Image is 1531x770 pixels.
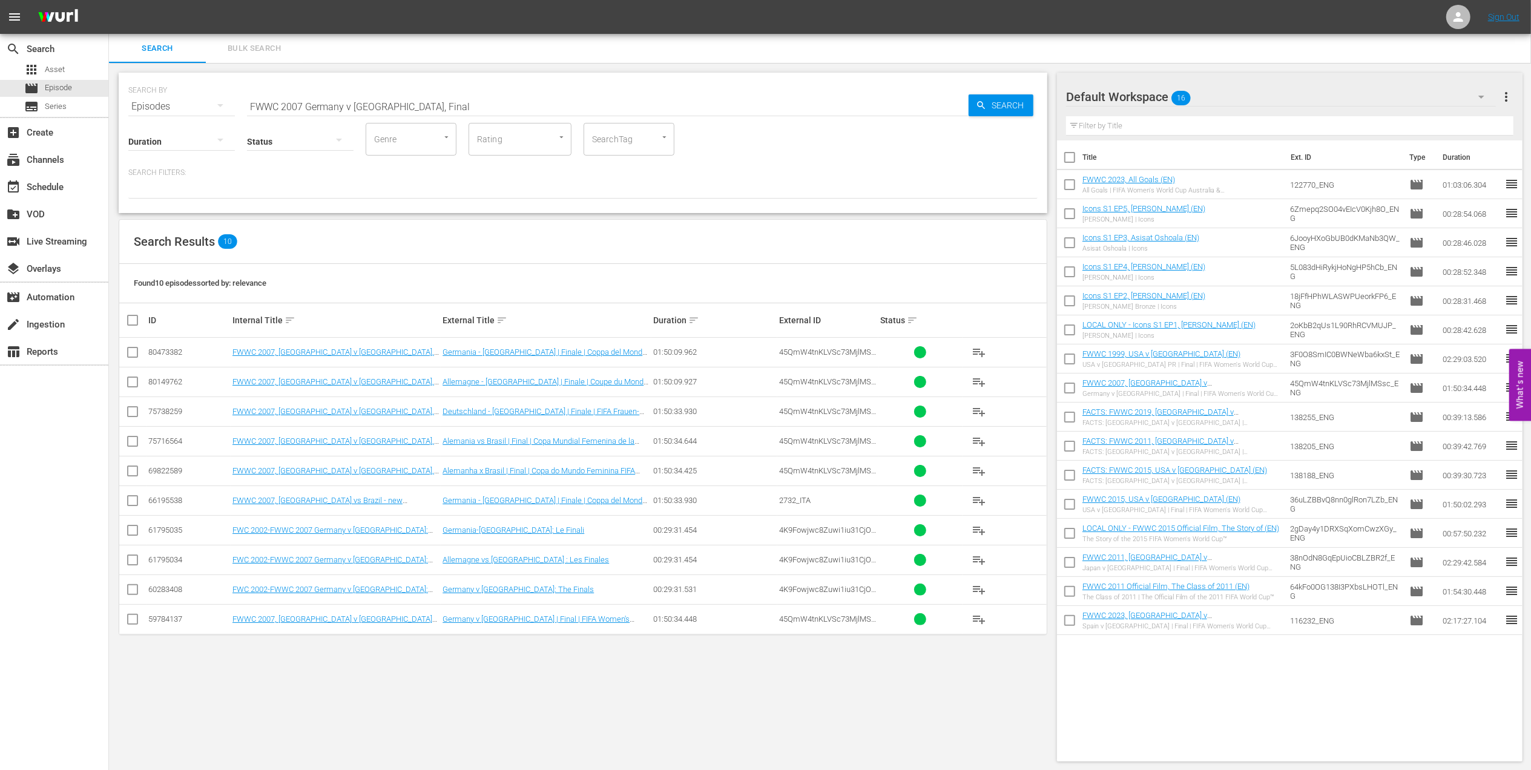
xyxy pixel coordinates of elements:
div: 00:29:31.454 [653,525,775,535]
span: playlist_add [972,553,986,567]
span: Episode [1409,177,1424,192]
span: Series [45,100,67,113]
a: Allemagne - [GEOGRAPHIC_DATA] | Finale | Coupe du Monde Féminine de la FIFA, [GEOGRAPHIC_DATA] 20... [443,377,648,395]
a: Icons S1 EP4, [PERSON_NAME] (EN) [1082,262,1205,271]
td: 02:17:27.104 [1438,606,1504,635]
span: reorder [1504,380,1519,395]
button: playlist_add [964,486,993,515]
a: Germania - [GEOGRAPHIC_DATA] | Finale | Coppa del Mondo Femminile FIFA, [GEOGRAPHIC_DATA] 2007 | ... [443,496,647,523]
a: FACTS: FWWC 2011, [GEOGRAPHIC_DATA] v [GEOGRAPHIC_DATA] (EN) [1082,436,1239,455]
a: FWWC 1999, USA v [GEOGRAPHIC_DATA] (EN) [1082,349,1240,358]
span: reorder [1504,525,1519,540]
span: Schedule [6,180,21,194]
button: playlist_add [964,338,993,367]
td: 138188_ENG [1285,461,1405,490]
a: Deutschland - [GEOGRAPHIC_DATA] | Finale | FIFA Frauen-Weltmeisterschaft China 2007™ | Spiel in [... [443,407,644,434]
span: reorder [1504,467,1519,482]
span: Search [116,42,199,56]
a: FWC 2002-FWWC 2007 Germany v [GEOGRAPHIC_DATA]: The Finals (IT) [232,525,433,544]
button: playlist_add [964,605,993,634]
span: 45QmW4tnKLVSc73MjlMSsc_ITA [779,347,876,366]
a: FWWC 2011 Official Film, The Class of 2011 (EN) [1082,582,1249,591]
td: 00:28:31.468 [1438,286,1504,315]
button: Open Feedback Widget [1509,349,1531,421]
span: Channels [6,153,21,167]
td: 138255_ENG [1285,403,1405,432]
div: Status [880,313,961,327]
td: 138205_ENG [1285,432,1405,461]
span: reorder [1504,584,1519,598]
th: Ext. ID [1283,140,1402,174]
div: External Title [443,313,649,327]
a: Icons S1 EP5, [PERSON_NAME] (EN) [1082,204,1205,213]
span: Episode [1409,206,1424,221]
td: 01:50:34.448 [1438,373,1504,403]
span: Episode [1409,323,1424,337]
span: reorder [1504,177,1519,191]
span: 45QmW4tnKLVSc73MjlMSsc_FR [779,377,876,395]
span: reorder [1504,351,1519,366]
a: Germania - [GEOGRAPHIC_DATA] | Finale | Coppa del Mondo Femminile FIFA, [GEOGRAPHIC_DATA] 2007 | ... [443,347,647,375]
span: 4K9Fowjwc8Zuwi1iu31CjO_FR [779,555,876,573]
td: 02:29:42.584 [1438,548,1504,577]
a: FWWC 2007, [GEOGRAPHIC_DATA] v [GEOGRAPHIC_DATA] (EN) [1082,378,1212,397]
div: 01:50:33.930 [653,496,775,505]
span: sort [496,315,507,326]
span: reorder [1504,264,1519,278]
div: Spain v [GEOGRAPHIC_DATA] | Final | FIFA Women's World Cup Australia & [GEOGRAPHIC_DATA] 2023™ | ... [1082,622,1280,630]
button: more_vert [1499,82,1513,111]
span: 16 [1171,85,1191,111]
span: playlist_add [972,404,986,419]
td: 2gDay4y1DRXSqXomCwzXGy_ENG [1285,519,1405,548]
span: Ingestion [6,317,21,332]
span: Episode [1409,294,1424,308]
span: Series [24,99,39,114]
button: playlist_add [964,575,993,604]
div: 01:50:34.448 [653,614,775,624]
button: playlist_add [964,456,993,485]
button: playlist_add [964,397,993,426]
div: 59784137 [148,614,229,624]
td: 00:39:42.769 [1438,432,1504,461]
div: USA v [GEOGRAPHIC_DATA] PR | Final | FIFA Women's World Cup [GEOGRAPHIC_DATA] 1999™ | Full Match ... [1082,361,1280,369]
a: FWWC 2007, [GEOGRAPHIC_DATA] v [GEOGRAPHIC_DATA], Final - FMR (ES) [232,436,439,455]
a: LOCAL ONLY - Icons S1 EP1, [PERSON_NAME] (EN) [1082,320,1256,329]
span: 45QmW4tnKLVSc73MjlMSsc_POR [779,466,876,484]
span: sort [688,315,699,326]
div: 80149762 [148,377,229,386]
a: FWWC 2007, [GEOGRAPHIC_DATA] v [GEOGRAPHIC_DATA] (EN) [232,614,437,633]
span: 4K9Fowjwc8Zuwi1iu31CjO_ENG [779,585,876,603]
div: FACTS: [GEOGRAPHIC_DATA] v [GEOGRAPHIC_DATA] | [GEOGRAPHIC_DATA] 2015 [1082,477,1280,485]
span: reorder [1504,496,1519,511]
a: Germania-[GEOGRAPHIC_DATA]: Le Finali [443,525,584,535]
div: [PERSON_NAME] Bronze | Icons [1082,303,1205,311]
div: 00:29:31.454 [653,555,775,564]
td: 02:29:03.520 [1438,344,1504,373]
button: playlist_add [964,516,993,545]
span: 45QmW4tnKLVSc73MjlMSsc_ES [779,436,876,455]
span: 45QmW4tnKLVSc73MjlMSsc_ENG [779,614,876,633]
a: FWWC 2007, [GEOGRAPHIC_DATA] v [GEOGRAPHIC_DATA], Final - FMR (DE) [232,407,439,425]
a: FWWC 2011, [GEOGRAPHIC_DATA] v [GEOGRAPHIC_DATA] (EN) [1082,553,1212,571]
span: Automation [6,290,21,304]
div: Asisat Oshoala | Icons [1082,245,1199,252]
span: more_vert [1499,90,1513,104]
div: Japan v [GEOGRAPHIC_DATA] | Final | FIFA Women's World Cup [GEOGRAPHIC_DATA] 2011™ | Full Match R... [1082,564,1280,572]
td: 00:28:52.348 [1438,257,1504,286]
div: 01:50:09.927 [653,377,775,386]
span: Episode [1409,265,1424,279]
p: Search Filters: [128,168,1038,178]
button: Open [556,131,567,143]
span: reorder [1504,438,1519,453]
td: 18jFfHPhWLASWPUeorkFP6_ENG [1285,286,1405,315]
span: reorder [1504,293,1519,308]
div: 75716564 [148,436,229,446]
span: playlist_add [972,612,986,627]
a: Icons S1 EP3, Asisat Oshoala (EN) [1082,233,1199,242]
span: Episode [1409,497,1424,512]
span: Found 10 episodes sorted by: relevance [134,278,266,288]
div: Episodes [128,90,235,123]
span: playlist_add [972,523,986,538]
div: ID [148,315,229,325]
span: playlist_add [972,493,986,508]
